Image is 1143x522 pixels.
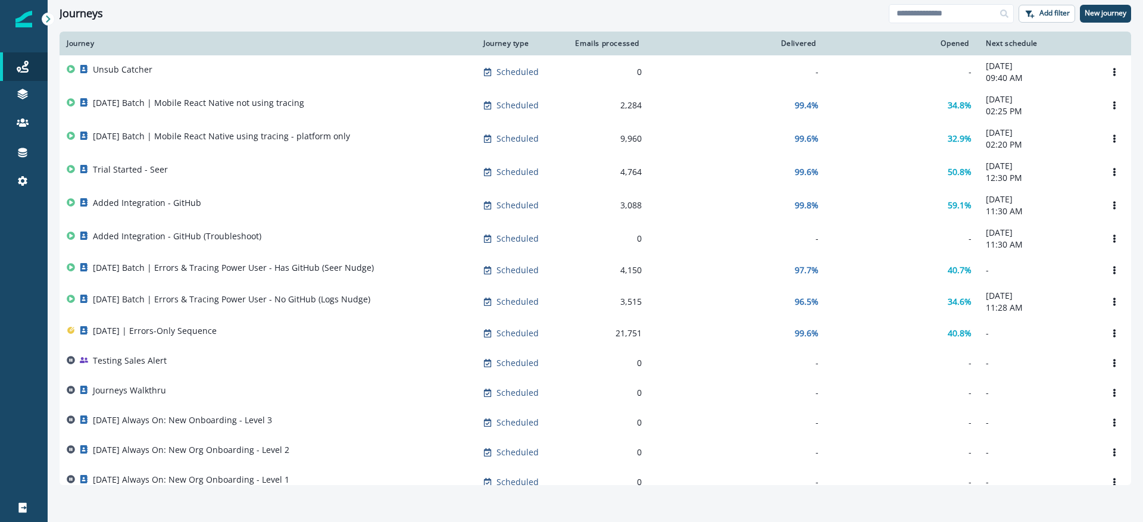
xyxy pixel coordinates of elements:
a: Testing Sales AlertScheduled0---Options [60,348,1131,378]
p: 99.6% [795,133,819,145]
p: 34.6% [948,296,972,308]
p: - [986,446,1091,458]
div: - [833,387,972,399]
p: - [986,327,1091,339]
p: [DATE] [986,290,1091,302]
div: - [656,417,819,429]
p: 02:20 PM [986,139,1091,151]
button: Options [1105,163,1124,181]
p: Trial Started - Seer [93,164,168,176]
p: Scheduled [496,199,539,211]
p: Scheduled [496,66,539,78]
button: Options [1105,414,1124,432]
p: Scheduled [496,233,539,245]
div: - [833,476,972,488]
p: 40.8% [948,327,972,339]
p: [DATE] Always On: New Onboarding - Level 3 [93,414,272,426]
p: Scheduled [496,446,539,458]
p: 59.1% [948,199,972,211]
p: [DATE] Batch | Mobile React Native not using tracing [93,97,304,109]
button: Options [1105,130,1124,148]
div: Opened [833,39,972,48]
button: Options [1105,443,1124,461]
a: [DATE] Batch | Mobile React Native using tracing - platform onlyScheduled9,96099.6%32.9%[DATE]02:... [60,122,1131,155]
div: 9,960 [573,133,642,145]
p: 99.6% [795,166,819,178]
h1: Journeys [60,7,103,20]
p: - [986,264,1091,276]
p: New journey [1085,9,1126,17]
div: 2,284 [573,99,642,111]
p: [DATE] [986,227,1091,239]
div: - [656,233,819,245]
p: 99.6% [795,327,819,339]
button: Options [1105,230,1124,248]
p: Journeys Walkthru [93,385,166,396]
p: 99.4% [795,99,819,111]
div: - [833,233,972,245]
p: Added Integration - GitHub [93,197,201,209]
p: Testing Sales Alert [93,355,167,367]
p: [DATE] [986,93,1091,105]
div: - [833,66,972,78]
p: [DATE] Batch | Errors & Tracing Power User - No GitHub (Logs Nudge) [93,293,370,305]
p: [DATE] [986,160,1091,172]
div: 4,764 [573,166,642,178]
p: 97.7% [795,264,819,276]
a: Added Integration - GitHubScheduled3,08899.8%59.1%[DATE]11:30 AMOptions [60,189,1131,222]
p: 96.5% [795,296,819,308]
a: [DATE] Batch | Errors & Tracing Power User - Has GitHub (Seer Nudge)Scheduled4,15097.7%40.7%-Options [60,255,1131,285]
div: Journey [67,39,469,48]
div: 21,751 [573,327,642,339]
p: - [986,417,1091,429]
p: [DATE] [986,127,1091,139]
p: - [986,476,1091,488]
p: 11:28 AM [986,302,1091,314]
p: [DATE] Batch | Errors & Tracing Power User - Has GitHub (Seer Nudge) [93,262,374,274]
div: 3,088 [573,199,642,211]
div: 3,515 [573,296,642,308]
div: 0 [573,233,642,245]
p: Add filter [1039,9,1070,17]
div: - [656,66,819,78]
div: - [833,446,972,458]
div: Emails processed [573,39,642,48]
div: 0 [573,357,642,369]
a: [DATE] Always On: New Onboarding - Level 3Scheduled0---Options [60,408,1131,437]
div: - [833,417,972,429]
div: - [656,357,819,369]
div: 0 [573,476,642,488]
p: Unsub Catcher [93,64,152,76]
div: 0 [573,446,642,458]
p: 40.7% [948,264,972,276]
p: Scheduled [496,476,539,488]
p: [DATE] Always On: New Org Onboarding - Level 2 [93,444,289,456]
a: [DATE] Batch | Mobile React Native not using tracingScheduled2,28499.4%34.8%[DATE]02:25 PMOptions [60,89,1131,122]
p: Scheduled [496,387,539,399]
p: Scheduled [496,417,539,429]
p: Scheduled [496,327,539,339]
p: [DATE] Always On: New Org Onboarding - Level 1 [93,474,289,486]
p: - [986,387,1091,399]
div: - [656,446,819,458]
div: - [656,387,819,399]
p: Scheduled [496,296,539,308]
p: Scheduled [496,99,539,111]
p: 12:30 PM [986,172,1091,184]
p: - [986,357,1091,369]
button: New journey [1080,5,1131,23]
div: 0 [573,66,642,78]
a: [DATE] Always On: New Org Onboarding - Level 1Scheduled0---Options [60,467,1131,497]
button: Options [1105,354,1124,372]
a: Trial Started - SeerScheduled4,76499.6%50.8%[DATE]12:30 PMOptions [60,155,1131,189]
button: Options [1105,293,1124,311]
p: Scheduled [496,264,539,276]
a: [DATE] | Errors-Only SequenceScheduled21,75199.6%40.8%-Options [60,318,1131,348]
p: 34.8% [948,99,972,111]
button: Options [1105,63,1124,81]
div: 0 [573,417,642,429]
a: [DATE] Batch | Errors & Tracing Power User - No GitHub (Logs Nudge)Scheduled3,51596.5%34.6%[DATE]... [60,285,1131,318]
p: 50.8% [948,166,972,178]
p: [DATE] [986,60,1091,72]
button: Options [1105,96,1124,114]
